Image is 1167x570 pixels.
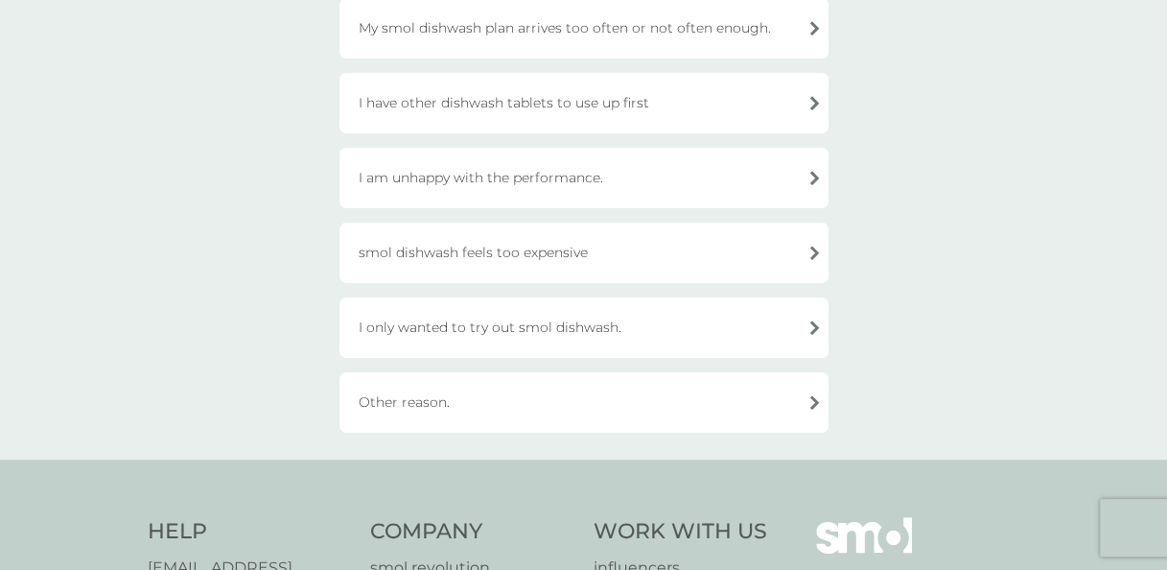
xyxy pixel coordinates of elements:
h4: Work With Us [594,517,767,547]
div: Other reason. [339,372,829,433]
div: I am unhappy with the performance. [339,148,829,208]
h4: Help [148,517,352,547]
div: I have other dishwash tablets to use up first [339,73,829,133]
div: I only wanted to try out smol dishwash. [339,297,829,358]
h4: Company [370,517,574,547]
div: smol dishwash feels too expensive [339,223,829,283]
